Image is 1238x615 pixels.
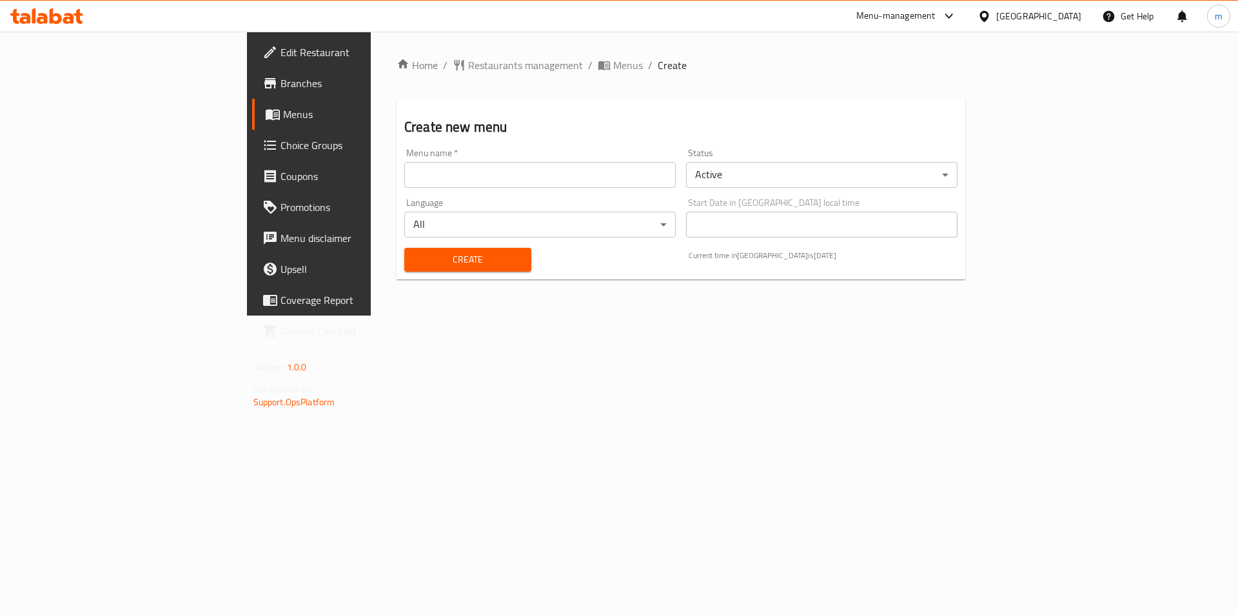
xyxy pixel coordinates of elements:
a: Coverage Report [252,285,454,316]
span: Upsell [280,261,444,277]
div: All [404,212,676,237]
a: Branches [252,68,454,99]
div: Menu-management [856,8,936,24]
h2: Create new menu [404,117,958,137]
li: / [648,57,653,73]
a: Coupons [252,161,454,192]
p: Current time in [GEOGRAPHIC_DATA] is [DATE] [689,250,958,261]
span: Menus [613,57,643,73]
span: Coverage Report [280,292,444,308]
div: Active [686,162,958,188]
a: Support.OpsPlatform [253,394,335,410]
span: Promotions [280,199,444,215]
input: Please enter Menu name [404,162,676,188]
span: Restaurants management [468,57,583,73]
button: Create [404,248,531,272]
span: Coupons [280,168,444,184]
a: Choice Groups [252,130,454,161]
li: / [588,57,593,73]
span: Branches [280,76,444,91]
span: Menu disclaimer [280,230,444,246]
a: Edit Restaurant [252,37,454,68]
a: Menus [598,57,643,73]
a: Menu disclaimer [252,223,454,254]
a: Promotions [252,192,454,223]
span: Edit Restaurant [280,45,444,60]
span: Create [658,57,687,73]
span: Create [415,252,521,268]
nav: breadcrumb [397,57,965,73]
span: Choice Groups [280,137,444,153]
div: [GEOGRAPHIC_DATA] [996,9,1081,23]
a: Restaurants management [453,57,583,73]
span: 1.0.0 [287,359,307,376]
span: Get support on: [253,381,313,398]
a: Upsell [252,254,454,285]
span: m [1215,9,1223,23]
span: Version: [253,359,285,376]
span: Menus [283,106,444,122]
a: Menus [252,99,454,130]
span: Grocery Checklist [280,323,444,339]
a: Grocery Checklist [252,316,454,347]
